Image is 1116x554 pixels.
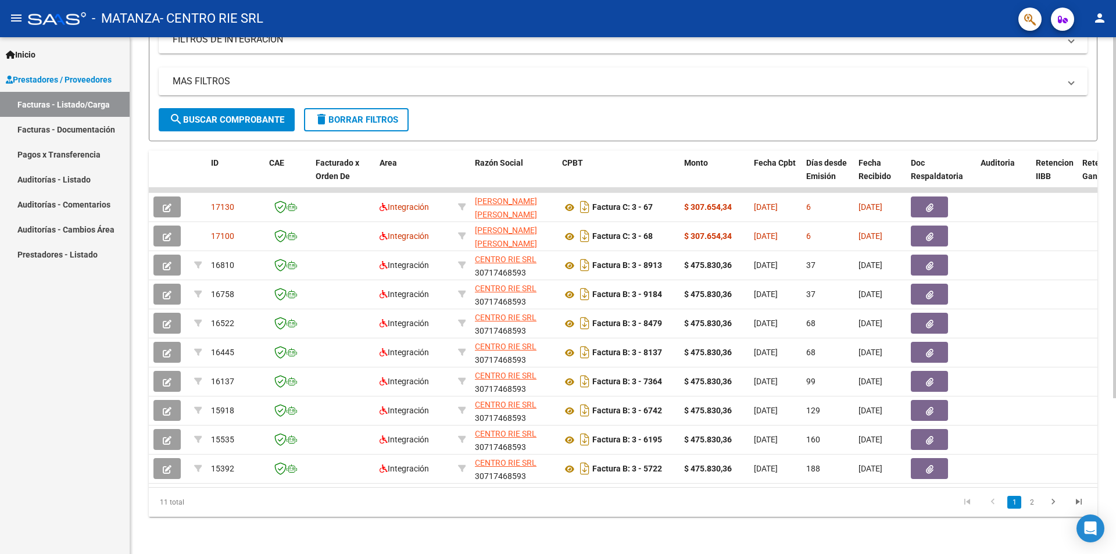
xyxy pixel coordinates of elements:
[1036,158,1074,181] span: Retencion IIBB
[92,6,160,31] span: - MATANZA
[211,406,234,415] span: 15918
[592,464,662,474] strong: Factura B: 3 - 5722
[475,313,536,322] span: CENTRO RIE SRL
[206,151,264,202] datatable-header-cell: ID
[684,464,732,473] strong: $ 475.830,36
[859,348,882,357] span: [DATE]
[981,158,1015,167] span: Auditoria
[679,151,749,202] datatable-header-cell: Monto
[749,151,802,202] datatable-header-cell: Fecha Cpbt
[211,158,219,167] span: ID
[475,255,536,264] span: CENTRO RIE SRL
[592,435,662,445] strong: Factura B: 3 - 6195
[380,260,429,270] span: Integración
[976,151,1031,202] datatable-header-cell: Auditoria
[754,260,778,270] span: [DATE]
[806,435,820,444] span: 160
[684,231,732,241] strong: $ 307.654,34
[211,260,234,270] span: 16810
[859,289,882,299] span: [DATE]
[264,151,311,202] datatable-header-cell: CAE
[802,151,854,202] datatable-header-cell: Días desde Emisión
[6,48,35,61] span: Inicio
[806,348,815,357] span: 68
[211,289,234,299] span: 16758
[380,406,429,415] span: Integración
[169,115,284,125] span: Buscar Comprobante
[173,33,1060,46] mat-panel-title: FILTROS DE INTEGRACION
[475,311,553,335] div: 30717468593
[304,108,409,131] button: Borrar Filtros
[211,202,234,212] span: 17130
[577,401,592,420] i: Descargar documento
[211,377,234,386] span: 16137
[380,231,429,241] span: Integración
[684,406,732,415] strong: $ 475.830,36
[859,406,882,415] span: [DATE]
[1006,492,1023,512] li: page 1
[475,224,553,248] div: 20423537540
[859,464,882,473] span: [DATE]
[592,232,653,241] strong: Factura C: 3 - 68
[475,427,553,452] div: 30717468593
[754,319,778,328] span: [DATE]
[592,377,662,387] strong: Factura B: 3 - 7364
[577,314,592,333] i: Descargar documento
[380,158,397,167] span: Area
[684,348,732,357] strong: $ 475.830,36
[911,158,963,181] span: Doc Respaldatoria
[149,488,337,517] div: 11 total
[475,226,537,262] span: [PERSON_NAME] [PERSON_NAME] SOFIA
[577,430,592,449] i: Descargar documento
[6,73,112,86] span: Prestadores / Proveedores
[577,256,592,274] i: Descargar documento
[475,284,536,293] span: CENTRO RIE SRL
[475,400,536,409] span: CENTRO RIE SRL
[375,151,453,202] datatable-header-cell: Area
[577,343,592,362] i: Descargar documento
[1042,496,1064,509] a: go to next page
[311,151,375,202] datatable-header-cell: Facturado x Orden De
[577,459,592,478] i: Descargar documento
[592,348,662,358] strong: Factura B: 3 - 8137
[159,26,1088,53] mat-expansion-panel-header: FILTROS DE INTEGRACION
[684,202,732,212] strong: $ 307.654,34
[684,289,732,299] strong: $ 475.830,36
[211,464,234,473] span: 15392
[1007,496,1021,509] a: 1
[159,67,1088,95] mat-expansion-panel-header: MAS FILTROS
[475,158,523,167] span: Razón Social
[314,112,328,126] mat-icon: delete
[475,369,553,394] div: 30717468593
[169,112,183,126] mat-icon: search
[859,319,882,328] span: [DATE]
[475,371,536,380] span: CENTRO RIE SRL
[211,435,234,444] span: 15535
[592,319,662,328] strong: Factura B: 3 - 8479
[754,406,778,415] span: [DATE]
[380,348,429,357] span: Integración
[577,198,592,216] i: Descargar documento
[982,496,1004,509] a: go to previous page
[557,151,679,202] datatable-header-cell: CPBT
[754,202,778,212] span: [DATE]
[684,260,732,270] strong: $ 475.830,36
[475,458,536,467] span: CENTRO RIE SRL
[475,253,553,277] div: 30717468593
[859,202,882,212] span: [DATE]
[380,319,429,328] span: Integración
[859,377,882,386] span: [DATE]
[475,196,537,233] span: [PERSON_NAME] [PERSON_NAME] SOFIA
[859,260,882,270] span: [DATE]
[577,372,592,391] i: Descargar documento
[806,231,811,241] span: 6
[859,231,882,241] span: [DATE]
[1025,496,1039,509] a: 2
[806,202,811,212] span: 6
[806,406,820,415] span: 129
[475,456,553,481] div: 30717468593
[475,429,536,438] span: CENTRO RIE SRL
[1093,11,1107,25] mat-icon: person
[380,435,429,444] span: Integración
[592,261,662,270] strong: Factura B: 3 - 8913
